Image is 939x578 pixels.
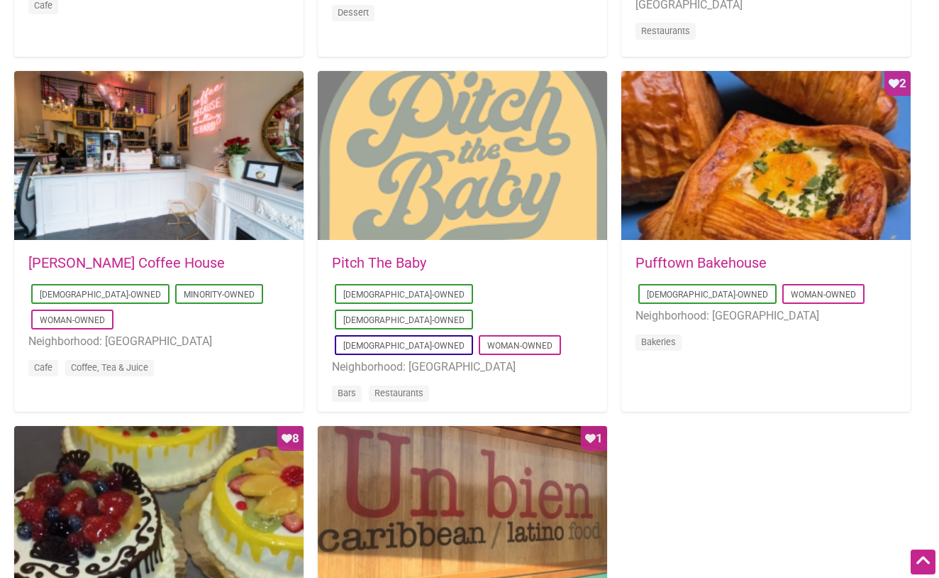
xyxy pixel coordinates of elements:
a: Restaurants [374,388,423,398]
li: Neighborhood: [GEOGRAPHIC_DATA] [635,307,896,325]
a: [DEMOGRAPHIC_DATA]-Owned [343,315,465,325]
a: Coffee, Tea & Juice [71,362,148,373]
a: [DEMOGRAPHIC_DATA]-Owned [343,290,465,300]
a: Pitch The Baby [332,254,426,271]
a: Bakeries [641,337,676,347]
li: Neighborhood: [GEOGRAPHIC_DATA] [28,332,289,351]
a: Restaurants [641,26,690,36]
a: Woman-Owned [791,290,856,300]
li: Neighborhood: [GEOGRAPHIC_DATA] [332,358,593,376]
a: [DEMOGRAPHIC_DATA]-Owned [647,290,768,300]
a: Cafe [34,362,52,373]
a: Bars [338,388,356,398]
a: Woman-Owned [487,341,552,351]
a: Minority-Owned [184,290,255,300]
a: Woman-Owned [40,315,105,325]
a: [PERSON_NAME] Coffee House [28,254,225,271]
a: Dessert [338,7,369,18]
div: Scroll Back to Top [911,550,935,574]
a: [DEMOGRAPHIC_DATA]-Owned [343,341,465,351]
a: [DEMOGRAPHIC_DATA]-Owned [40,290,161,300]
a: Pufftown Bakehouse [635,254,767,271]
